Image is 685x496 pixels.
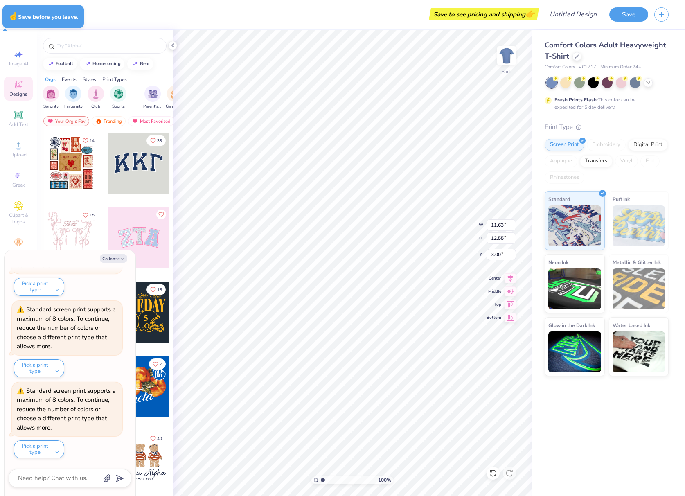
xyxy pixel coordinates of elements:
div: filter for Fraternity [64,86,83,110]
span: Club [91,104,100,110]
img: Puff Ink [613,205,665,246]
span: Add Text [9,121,28,128]
span: Middle [487,289,501,294]
div: Back [501,68,512,75]
div: Screen Print [545,139,584,151]
img: most_fav.gif [47,118,54,124]
div: football [56,61,73,66]
span: Metallic & Glitter Ink [613,258,661,266]
span: 7 [160,362,162,366]
span: Fraternity [64,104,83,110]
div: bear [140,61,150,66]
img: Sorority Image [46,89,56,99]
span: Sports [112,104,125,110]
span: Minimum Order: 24 + [600,64,641,71]
button: Like [79,210,98,221]
span: Comfort Colors Adult Heavyweight T-Shirt [545,40,666,61]
div: Most Favorited [128,116,174,126]
span: 33 [157,139,162,143]
button: Like [146,135,166,146]
strong: Fresh Prints Flash: [554,97,598,103]
button: filter button [143,86,162,110]
div: This color can be expedited for 5 day delivery. [554,96,655,111]
span: 18 [157,288,162,292]
button: Like [79,135,98,146]
div: Foil [640,155,660,167]
button: Like [146,433,166,444]
button: filter button [110,86,126,110]
div: Rhinestones [545,171,584,184]
button: Like [149,358,166,370]
button: filter button [166,86,185,110]
span: Center [487,275,501,281]
img: Parent's Weekend Image [148,89,158,99]
div: Standard screen print supports a maximum of 8 colors. To continue, reduce the number of colors or... [17,224,116,269]
span: Upload [10,151,27,158]
span: Water based Ink [613,321,650,329]
button: Pick a print type [14,278,64,296]
div: Transfers [580,155,613,167]
button: filter button [64,86,83,110]
span: Puff Ink [613,195,630,203]
img: Water based Ink [613,331,665,372]
span: Neon Ink [548,258,568,266]
button: homecoming [80,58,124,70]
span: Clipart & logos [4,212,33,225]
span: Comfort Colors [545,64,575,71]
div: filter for Parent's Weekend [143,86,162,110]
div: Print Types [102,76,127,83]
div: filter for Sorority [43,86,59,110]
button: bear [127,58,153,70]
div: Vinyl [615,155,638,167]
img: most_fav.gif [132,118,138,124]
div: Trending [92,116,126,126]
div: Print Type [545,122,669,132]
input: Untitled Design [543,6,603,23]
div: Standard screen print supports a maximum of 8 colors. To continue, reduce the number of colors or... [17,305,116,350]
button: Like [146,284,166,295]
img: trending.gif [95,118,102,124]
div: Styles [83,76,96,83]
img: Back [498,47,515,64]
button: filter button [88,86,104,110]
div: Your Org's Fav [43,116,89,126]
span: Designs [9,91,27,97]
img: Sports Image [114,89,123,99]
div: Applique [545,155,577,167]
input: Try "Alpha" [56,42,161,50]
span: # C1717 [579,64,596,71]
span: Bottom [487,315,501,320]
div: homecoming [92,61,121,66]
div: Events [62,76,77,83]
span: 👉 [525,9,534,19]
span: Image AI [9,61,28,67]
span: Game Day [166,104,185,110]
img: trend_line.gif [47,61,54,66]
div: filter for Sports [110,86,126,110]
img: Standard [548,205,601,246]
span: 40 [157,437,162,441]
span: Top [487,302,501,307]
button: football [43,58,77,70]
div: Embroidery [587,139,626,151]
span: 100 % [378,476,391,484]
div: Digital Print [628,139,668,151]
span: Glow in the Dark Ink [548,321,595,329]
img: Neon Ink [548,268,601,309]
div: Save to see pricing and shipping [431,8,537,20]
div: Standard screen print supports a maximum of 8 colors. To continue, reduce the number of colors or... [17,387,116,432]
button: Like [156,210,166,219]
button: Pick a print type [14,359,64,377]
img: trend_line.gif [132,61,138,66]
div: filter for Club [88,86,104,110]
img: Glow in the Dark Ink [548,331,601,372]
span: Standard [548,195,570,203]
span: 15 [90,213,95,217]
span: Greek [12,182,25,188]
button: Pick a print type [14,440,64,458]
div: filter for Game Day [166,86,185,110]
img: Game Day Image [171,89,180,99]
button: filter button [43,86,59,110]
span: 14 [90,139,95,143]
img: trend_line.gif [84,61,91,66]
